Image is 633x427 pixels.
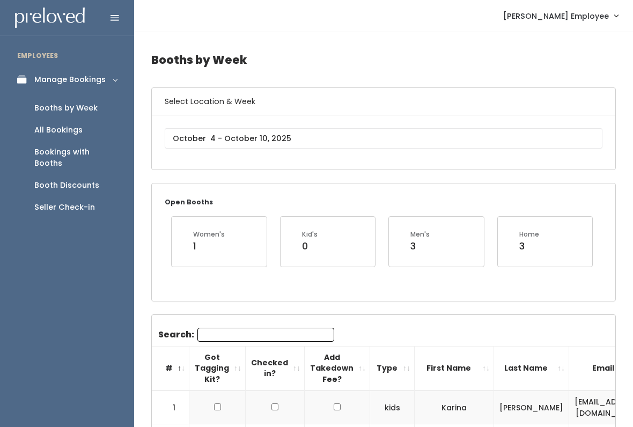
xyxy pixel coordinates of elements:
[370,391,415,424] td: kids
[193,239,225,253] div: 1
[34,180,99,191] div: Booth Discounts
[158,328,334,342] label: Search:
[152,346,189,391] th: #: activate to sort column descending
[165,128,602,149] input: October 4 - October 10, 2025
[152,391,189,424] td: 1
[34,124,83,136] div: All Bookings
[415,391,494,424] td: Karina
[305,346,370,391] th: Add Takedown Fee?: activate to sort column ascending
[34,74,106,85] div: Manage Bookings
[34,146,117,169] div: Bookings with Booths
[519,230,539,239] div: Home
[494,346,569,391] th: Last Name: activate to sort column ascending
[197,328,334,342] input: Search:
[165,197,213,207] small: Open Booths
[494,391,569,424] td: [PERSON_NAME]
[410,239,430,253] div: 3
[15,8,85,28] img: preloved logo
[193,230,225,239] div: Women's
[152,88,615,115] h6: Select Location & Week
[503,10,609,22] span: [PERSON_NAME] Employee
[519,239,539,253] div: 3
[246,346,305,391] th: Checked in?: activate to sort column ascending
[151,45,616,75] h4: Booths by Week
[34,202,95,213] div: Seller Check-in
[370,346,415,391] th: Type: activate to sort column ascending
[302,239,318,253] div: 0
[492,4,629,27] a: [PERSON_NAME] Employee
[189,346,246,391] th: Got Tagging Kit?: activate to sort column ascending
[410,230,430,239] div: Men's
[415,346,494,391] th: First Name: activate to sort column ascending
[34,102,98,114] div: Booths by Week
[302,230,318,239] div: Kid's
